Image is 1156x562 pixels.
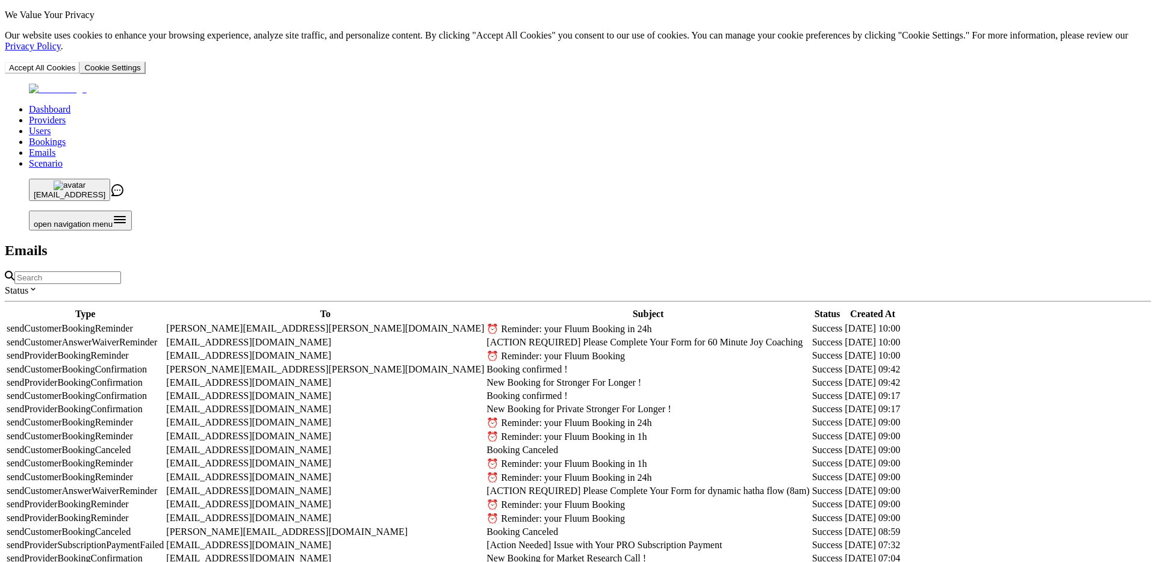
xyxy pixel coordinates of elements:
span: [Action Needed] Issue with Your PRO Subscription Payment [486,540,722,550]
div: Success [812,323,843,334]
div: Success [812,472,843,483]
span: Booking Canceled [486,445,558,455]
span: [PERSON_NAME][EMAIL_ADDRESS][PERSON_NAME][DOMAIN_NAME] [166,323,484,333]
input: Search [14,271,121,284]
th: To [166,308,485,320]
span: [DATE] 10:00 [845,337,900,347]
span: [DATE] 09:00 [845,445,900,455]
div: Success [812,337,843,348]
span: sendProviderBookingReminder [7,513,129,523]
span: [EMAIL_ADDRESS][DOMAIN_NAME] [166,337,331,347]
span: sendProviderBookingReminder [7,499,129,509]
span: sendCustomerBookingConfirmation [7,391,147,401]
div: Success [812,350,843,361]
div: Success [812,364,843,375]
img: avatar [54,181,85,190]
a: Providers [29,115,66,125]
div: Success [812,540,843,551]
a: Bookings [29,137,66,147]
span: [DATE] 07:32 [845,540,900,550]
div: Success [812,526,843,537]
span: New Booking for Stronger For Longer ! [486,377,641,388]
span: [DATE] 09:00 [845,486,900,496]
div: Status [5,284,1151,296]
div: Success [812,417,843,428]
span: [EMAIL_ADDRESS][DOMAIN_NAME] [166,540,331,550]
span: [DATE] 10:00 [845,350,900,360]
span: [EMAIL_ADDRESS][DOMAIN_NAME] [166,445,331,455]
span: [EMAIL_ADDRESS][DOMAIN_NAME] [166,377,331,388]
a: Privacy Policy [5,41,61,51]
div: Success [812,445,843,455]
button: Open menu [29,211,132,230]
img: Fluum Logo [29,84,87,94]
div: Success [812,377,843,388]
a: Users [29,126,51,136]
span: sendProviderBookingConfirmation [7,377,143,388]
a: Scenario [29,158,63,168]
span: [EMAIL_ADDRESS][DOMAIN_NAME] [166,458,331,468]
th: Status [812,308,844,320]
th: Subject [486,308,810,320]
span: open navigation menu [34,220,113,229]
span: ⏰ Reminder: your Fluum Booking in 1h [486,431,647,442]
span: [DATE] 09:00 [845,499,900,509]
span: ⏰ Reminder: your Fluum Booking in 24h [486,472,651,483]
button: avatar[EMAIL_ADDRESS] [29,179,110,201]
span: sendCustomerBookingReminder [7,417,133,427]
span: [EMAIL_ADDRESS][DOMAIN_NAME] [166,391,331,401]
span: ⏰ Reminder: your Fluum Booking in 24h [486,418,651,428]
span: [DATE] 09:00 [845,472,900,482]
span: sendCustomerBookingReminder [7,472,133,482]
h2: Emails [5,242,1151,259]
span: [DATE] 09:42 [845,377,900,388]
div: Success [812,499,843,510]
span: sendCustomerAnswerWaiverReminder [7,337,157,347]
span: sendCustomerBookingCanceled [7,526,131,537]
div: Success [812,458,843,469]
a: Dashboard [29,104,70,114]
button: Accept All Cookies [5,62,79,73]
span: sendProviderBookingReminder [7,350,129,360]
span: [EMAIL_ADDRESS][DOMAIN_NAME] [166,499,331,509]
span: sendProviderSubscriptionPaymentFailed [7,540,164,550]
span: ⏰ Reminder: your Fluum Booking [486,499,625,510]
span: [EMAIL_ADDRESS][DOMAIN_NAME] [166,350,331,360]
span: [EMAIL_ADDRESS][DOMAIN_NAME] [166,472,331,482]
div: Success [812,513,843,523]
button: Cookie Settings [79,61,145,74]
span: [DATE] 09:17 [845,404,900,414]
span: [ACTION REQUIRED] Please Complete Your Form for dynamic hatha flow (8am) [486,486,809,496]
span: [ACTION REQUIRED] Please Complete Your Form for 60 Minute Joy Coaching [486,337,803,347]
span: [EMAIL_ADDRESS][DOMAIN_NAME] [166,417,331,427]
span: ⏰ Reminder: your Fluum Booking [486,351,625,361]
div: Success [812,431,843,442]
div: Success [812,486,843,496]
a: Emails [29,147,55,158]
th: Created At [844,308,901,320]
span: ⏰ Reminder: your Fluum Booking in 1h [486,459,647,469]
span: [DATE] 08:59 [845,526,900,537]
span: sendCustomerBookingReminder [7,431,133,441]
span: sendCustomerBookingReminder [7,458,133,468]
span: Booking confirmed ! [486,364,567,374]
span: [DATE] 09:00 [845,431,900,441]
span: [EMAIL_ADDRESS][DOMAIN_NAME] [166,404,331,414]
div: Success [812,391,843,401]
span: [DATE] 09:17 [845,391,900,401]
p: We Value Your Privacy [5,10,1151,20]
span: [PERSON_NAME][EMAIL_ADDRESS][DOMAIN_NAME] [166,526,408,537]
span: [EMAIL_ADDRESS][DOMAIN_NAME] [166,513,331,523]
span: sendCustomerBookingReminder [7,323,133,333]
span: [DATE] 10:00 [845,323,900,333]
span: ⏰ Reminder: your Fluum Booking in 24h [486,324,651,334]
span: [EMAIL_ADDRESS] [34,190,105,199]
span: [EMAIL_ADDRESS][DOMAIN_NAME] [166,486,331,496]
span: sendCustomerAnswerWaiverReminder [7,486,157,496]
span: sendCustomerBookingCanceled [7,445,131,455]
span: New Booking for Private Stronger For Longer ! [486,404,671,414]
p: Our website uses cookies to enhance your browsing experience, analyze site traffic, and personali... [5,30,1151,52]
span: [DATE] 09:00 [845,513,900,523]
span: sendCustomerBookingConfirmation [7,364,147,374]
span: [DATE] 09:00 [845,458,900,468]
